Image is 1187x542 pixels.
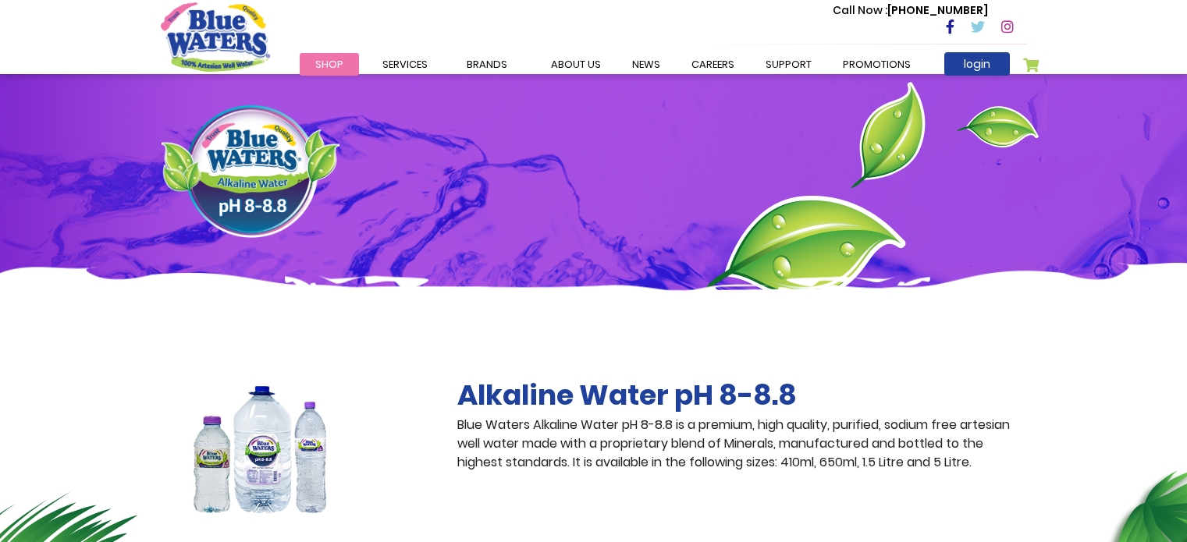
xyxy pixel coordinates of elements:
a: careers [676,53,750,76]
a: store logo [161,2,270,71]
p: [PHONE_NUMBER] [833,2,988,19]
span: Services [382,57,428,72]
a: about us [535,53,617,76]
span: Shop [315,57,343,72]
h2: Alkaline Water pH 8-8.8 [457,378,1027,412]
span: Brands [467,57,507,72]
a: login [944,52,1010,76]
a: support [750,53,827,76]
a: Promotions [827,53,926,76]
p: Blue Waters Alkaline Water pH 8-8.8 is a premium, high quality, purified, sodium free artesian we... [457,416,1027,472]
span: Call Now : [833,2,887,18]
a: News [617,53,676,76]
